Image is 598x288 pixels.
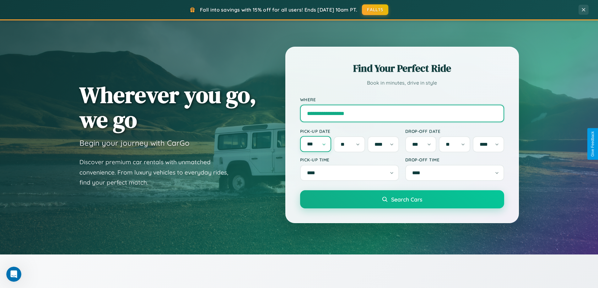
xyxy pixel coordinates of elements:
[300,97,504,102] label: Where
[362,4,388,15] button: FALL15
[79,82,256,132] h1: Wherever you go, we go
[405,157,504,162] label: Drop-off Time
[300,190,504,208] button: Search Cars
[79,157,236,188] p: Discover premium car rentals with unmatched convenience. From luxury vehicles to everyday rides, ...
[6,267,21,282] iframe: Intercom live chat
[405,128,504,134] label: Drop-off Date
[590,131,595,157] div: Give Feedback
[200,7,357,13] span: Fall into savings with 15% off for all users! Ends [DATE] 10am PT.
[300,128,399,134] label: Pick-up Date
[79,138,190,148] h3: Begin your journey with CarGo
[391,196,422,203] span: Search Cars
[300,157,399,162] label: Pick-up Time
[300,78,504,87] p: Book in minutes, drive in style
[300,61,504,75] h2: Find Your Perfect Ride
